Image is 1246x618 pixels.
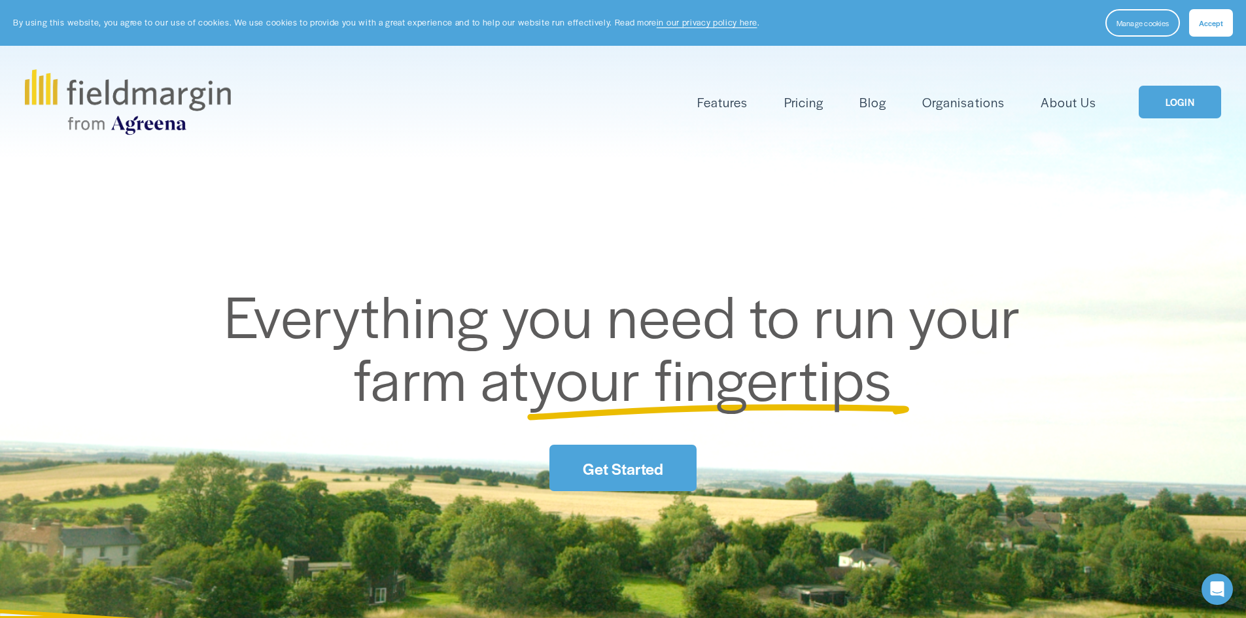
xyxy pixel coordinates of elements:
a: Blog [859,92,886,113]
button: Accept [1189,9,1233,37]
img: fieldmargin.com [25,69,230,135]
a: Pricing [784,92,823,113]
a: folder dropdown [697,92,748,113]
p: By using this website, you agree to our use of cookies. We use cookies to provide you with a grea... [13,16,759,29]
a: in our privacy policy here [657,16,757,28]
div: Open Intercom Messenger [1202,574,1233,605]
span: your fingertips [529,336,892,418]
span: Everything you need to run your farm at [224,273,1035,418]
span: Accept [1199,18,1223,28]
a: Organisations [922,92,1004,113]
a: Get Started [549,445,696,491]
span: Features [697,93,748,112]
button: Manage cookies [1105,9,1180,37]
a: About Us [1041,92,1096,113]
span: Manage cookies [1116,18,1169,28]
a: LOGIN [1139,86,1221,119]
